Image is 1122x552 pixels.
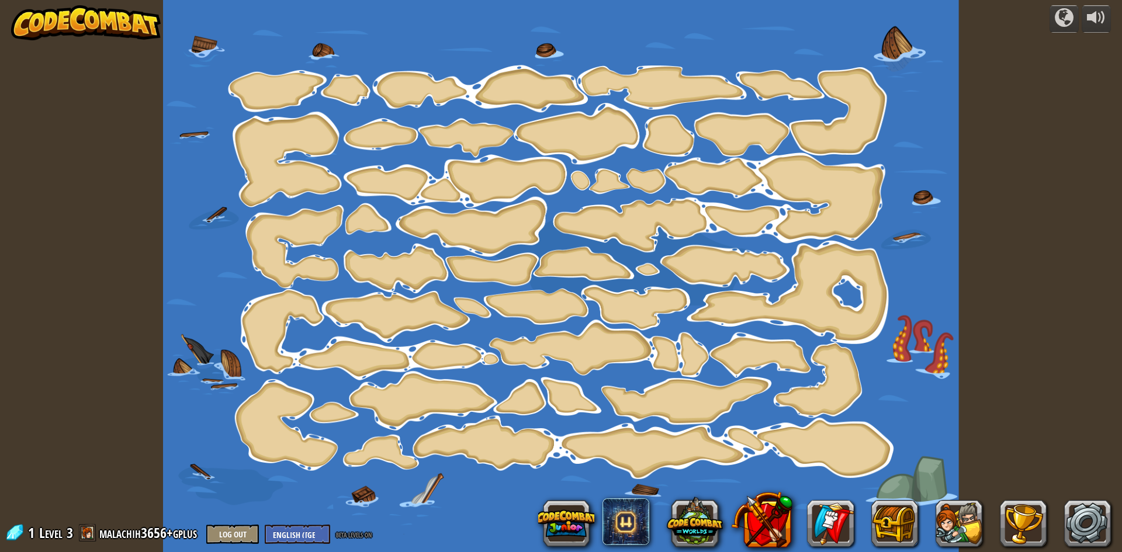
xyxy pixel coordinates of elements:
span: Level [39,523,63,543]
span: beta levels on [336,529,372,540]
a: malachih3656+gplus [99,523,200,542]
button: Campaigns [1050,5,1079,33]
span: 3 [67,523,73,542]
img: CodeCombat - Learn how to code by playing a game [11,5,161,40]
button: Log Out [206,525,259,544]
button: Adjust volume [1082,5,1111,33]
span: 1 [28,523,38,542]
